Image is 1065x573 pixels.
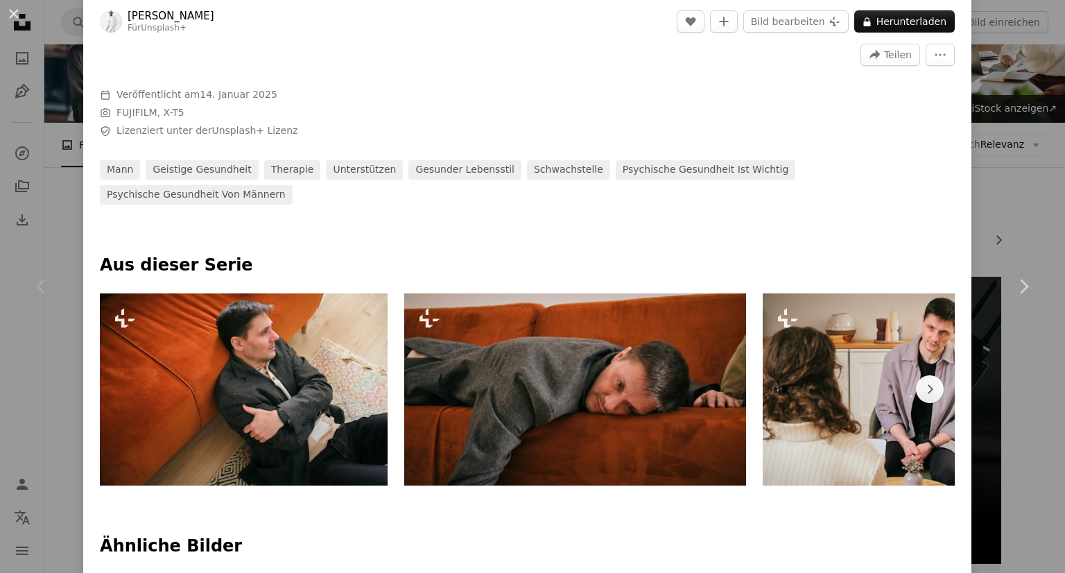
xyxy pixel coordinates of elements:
[326,160,403,180] a: unterstützen
[763,293,1051,486] img: Ein Mann sitzt auf einem Stuhl neben einer Frau
[982,220,1065,353] a: Weiter
[916,375,944,403] button: Liste nach rechts verschieben
[128,23,214,34] div: Für
[100,160,140,180] a: Mann
[677,10,704,33] button: Gefällt mir
[116,89,277,100] span: Veröffentlicht am
[926,44,955,66] button: Weitere Aktionen
[116,124,297,138] span: Lizenziert unter der
[200,89,277,100] time: 14. Januar 2025 um 17:32:35 MEZ
[264,160,321,180] a: Therapie
[884,44,912,65] span: Teilen
[860,44,920,66] button: Dieses Bild teilen
[616,160,796,180] a: Psychische Gesundheit ist wichtig
[100,536,955,558] h4: Ähnliche Bilder
[527,160,610,180] a: Schwachstelle
[710,10,738,33] button: Zu Kollektion hinzufügen
[404,383,746,395] a: Ein Mann, der auf einer braunen Couch liegt
[100,383,388,395] a: Ein Mann sitzt auf dem Boden neben einer Couch
[763,383,1051,395] a: Ein Mann sitzt auf einem Stuhl neben einer Frau
[146,160,258,180] a: geistige Gesundheit
[854,10,955,33] button: Herunterladen
[211,125,297,136] a: Unsplash+ Lizenz
[100,293,388,486] img: Ein Mann sitzt auf dem Boden neben einer Couch
[743,10,849,33] button: Bild bearbeiten
[408,160,521,180] a: Gesunder Lebensstil
[404,293,746,486] img: Ein Mann, der auf einer braunen Couch liegt
[141,23,187,33] a: Unsplash+
[116,106,184,120] button: FUJIFILM, X-T5
[100,185,293,205] a: Psychische Gesundheit von Männern
[100,255,955,277] p: Aus dieser Serie
[128,9,214,23] a: [PERSON_NAME]
[100,10,122,33] img: Zum Profil von Andrej Lišakov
